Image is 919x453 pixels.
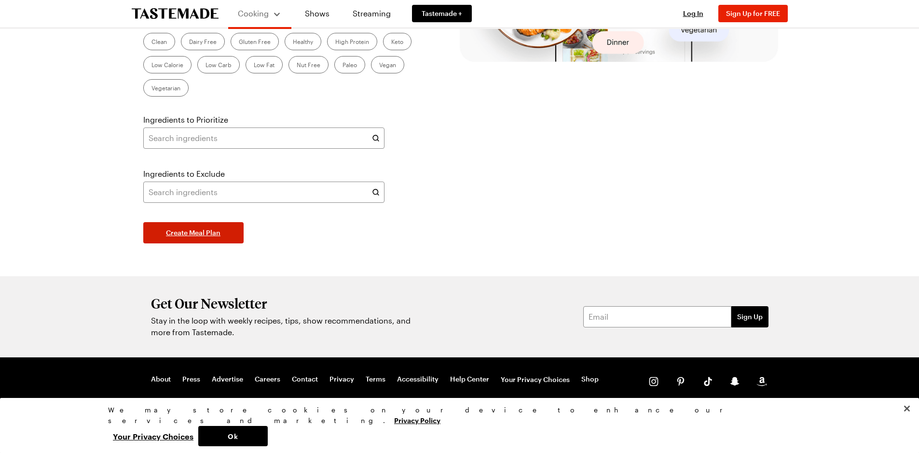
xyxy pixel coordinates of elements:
[422,9,462,18] span: Tastemade +
[726,9,780,17] span: Sign Up for FREE
[731,306,768,327] button: Sign Up
[143,33,175,50] label: Clean
[132,8,219,19] a: To Tastemade Home Page
[581,375,599,384] a: Shop
[198,426,268,446] button: Ok
[583,306,731,327] input: Email
[412,5,472,22] a: Tastemade +
[246,56,283,73] label: Low Fat
[366,375,385,384] a: Terms
[383,33,411,50] label: Keto
[255,375,280,384] a: Careers
[896,398,918,419] button: Close
[718,5,788,22] button: Sign Up for FREE
[501,375,570,384] button: Your Privacy Choices
[450,375,489,384] a: Help Center
[327,33,377,50] label: High Protein
[674,9,713,18] button: Log In
[334,56,365,73] label: Paleo
[292,375,318,384] a: Contact
[151,375,171,384] a: About
[397,375,439,384] a: Accessibility
[143,127,384,149] input: Search ingredients
[737,312,763,322] span: Sign Up
[143,222,244,243] button: Create Meal Plan
[288,56,329,73] label: Nut Free
[151,315,416,338] p: Stay in the loop with weekly recipes, tips, show recommendations, and more from Tastemade.
[285,33,321,50] label: Healthy
[143,182,384,203] input: Search ingredients
[143,56,192,73] label: Low Calorie
[166,228,220,238] span: Create Meal Plan
[181,33,225,50] label: Dairy Free
[143,114,228,126] label: Ingredients to Prioritize
[143,168,225,180] label: Ingredients to Exclude
[683,9,703,17] span: Log In
[197,56,240,73] label: Low Carb
[151,296,416,311] h2: Get Our Newsletter
[212,375,243,384] a: Advertise
[329,375,354,384] a: Privacy
[108,405,803,426] div: We may store cookies on your device to enhance our services and marketing.
[371,56,404,73] label: Vegan
[238,4,282,23] button: Cooking
[108,426,198,446] button: Your Privacy Choices
[231,33,279,50] label: Gluten Free
[151,375,599,384] nav: Footer
[394,415,440,425] a: More information about your privacy, opens in a new tab
[108,405,803,446] div: Privacy
[182,375,200,384] a: Press
[143,79,189,97] label: Vegetarian
[238,9,269,18] span: Cooking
